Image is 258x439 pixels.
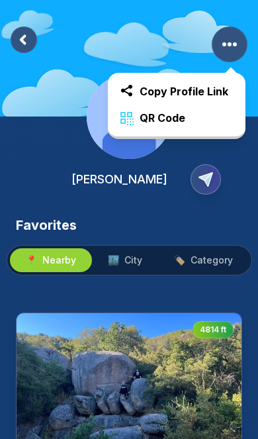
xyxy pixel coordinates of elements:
span: Copy Profile Link [134,83,234,99]
h2: [PERSON_NAME] [71,170,167,189]
span: 📍 [26,254,37,267]
button: Copy Profile Link [185,159,242,200]
span: QR Code [134,110,191,126]
img: Profile Image [87,74,171,159]
span: City [124,254,142,267]
button: 🏷️Category [158,248,249,272]
button: 📍Nearby [10,248,92,272]
button: More Options [212,26,247,62]
span: Nearby [42,254,76,267]
span: Category [191,254,233,267]
button: 🏙️City [92,248,158,272]
h3: Favorites [16,216,77,234]
span: 4814 ft [200,324,226,335]
span: 🏙️ [108,254,119,267]
span: 🏷️ [174,254,185,267]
